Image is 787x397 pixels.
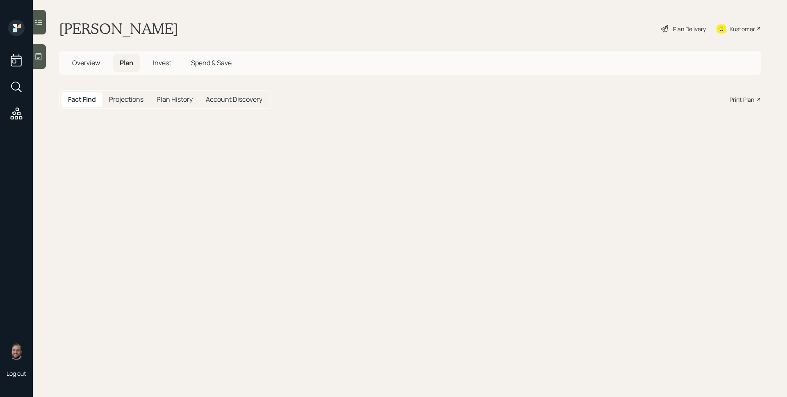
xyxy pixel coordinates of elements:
[7,370,26,377] div: Log out
[191,58,232,67] span: Spend & Save
[109,96,143,103] h5: Projections
[206,96,262,103] h5: Account Discovery
[673,25,706,33] div: Plan Delivery
[120,58,133,67] span: Plan
[72,58,100,67] span: Overview
[730,25,755,33] div: Kustomer
[8,343,25,360] img: james-distasi-headshot.png
[68,96,96,103] h5: Fact Find
[157,96,193,103] h5: Plan History
[153,58,171,67] span: Invest
[59,20,178,38] h1: [PERSON_NAME]
[730,95,754,104] div: Print Plan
